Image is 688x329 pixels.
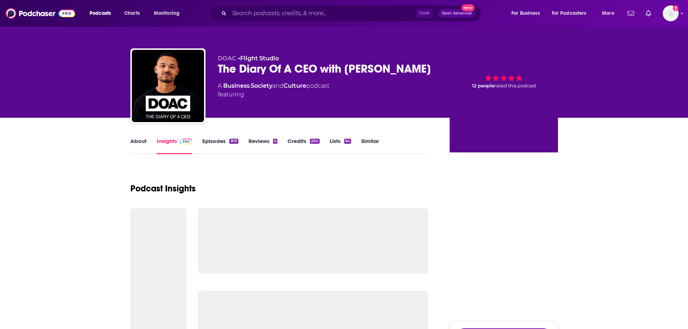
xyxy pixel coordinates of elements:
button: open menu [149,8,189,19]
a: Charts [120,8,144,19]
a: Lists64 [330,138,351,154]
div: 6 [273,139,277,144]
a: Show notifications dropdown [625,7,637,20]
a: Credits204 [287,138,319,154]
h1: Podcast Insights [130,183,196,194]
div: 12 peoplerated this podcast [450,55,558,100]
a: InsightsPodchaser Pro [157,138,192,154]
span: More [602,8,614,18]
span: featuring [218,90,329,99]
div: 64 [344,139,351,144]
span: • [238,55,279,62]
a: Society [251,82,272,89]
button: Show profile menu [663,5,679,21]
span: For Podcasters [552,8,587,18]
a: About [130,138,147,154]
img: The Diary Of A CEO with Steven Bartlett [132,50,204,122]
div: Search podcasts, credits, & more... [216,5,488,22]
button: open menu [85,8,120,19]
button: Open AdvancedNew [438,9,475,18]
button: open menu [597,8,623,19]
span: DOAC [218,55,236,62]
span: rated this podcast [494,83,536,88]
span: 12 people [472,83,494,88]
img: User Profile [663,5,679,21]
a: Business [223,82,250,89]
a: Similar [361,138,379,154]
a: Flight Studio [240,55,279,62]
a: Reviews6 [248,138,277,154]
span: Podcasts [90,8,111,18]
span: For Business [511,8,540,18]
span: Monitoring [154,8,179,18]
span: Charts [124,8,140,18]
span: New [462,4,475,11]
span: Ctrl K [416,9,433,18]
span: , [250,82,251,89]
span: Open Advanced [442,12,472,15]
input: Search podcasts, credits, & more... [229,8,416,19]
span: Logged in as rgertner [663,5,679,21]
a: Episodes810 [202,138,238,154]
span: and [272,82,284,89]
img: Podchaser - Follow, Share and Rate Podcasts [6,7,75,20]
button: open menu [506,8,549,19]
div: 204 [310,139,319,144]
svg: Add a profile image [673,5,679,11]
a: Culture [284,82,306,89]
div: A podcast [218,82,329,99]
a: Show notifications dropdown [643,7,654,20]
img: Podchaser Pro [180,139,192,144]
div: 810 [229,139,238,144]
button: open menu [547,8,597,19]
